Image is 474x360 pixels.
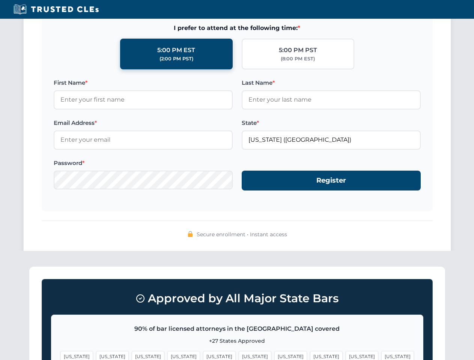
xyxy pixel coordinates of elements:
[60,324,414,334] p: 90% of bar licensed attorneys in the [GEOGRAPHIC_DATA] covered
[11,4,101,15] img: Trusted CLEs
[242,118,421,127] label: State
[54,78,233,87] label: First Name
[187,231,193,237] img: 🔒
[242,171,421,190] button: Register
[157,45,195,55] div: 5:00 PM EST
[242,90,421,109] input: Enter your last name
[242,78,421,87] label: Last Name
[197,230,287,238] span: Secure enrollment • Instant access
[54,130,233,149] input: Enter your email
[54,90,233,109] input: Enter your first name
[51,288,423,309] h3: Approved by All Major State Bars
[54,118,233,127] label: Email Address
[54,23,421,33] span: I prefer to attend at the following time:
[242,130,421,149] input: Florida (FL)
[279,45,317,55] div: 5:00 PM PST
[281,55,315,63] div: (8:00 PM EST)
[54,159,233,168] label: Password
[60,337,414,345] p: +27 States Approved
[160,55,193,63] div: (2:00 PM PST)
